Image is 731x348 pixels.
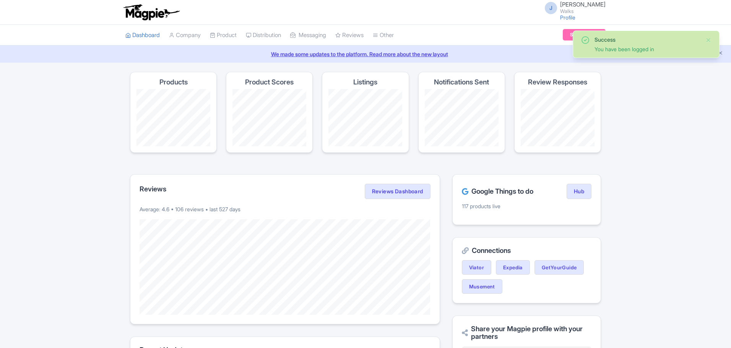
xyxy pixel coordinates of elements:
[353,78,377,86] h4: Listings
[462,279,502,294] a: Musement
[290,25,326,46] a: Messaging
[567,184,591,199] a: Hub
[462,325,591,340] h2: Share your Magpie profile with your partners
[159,78,188,86] h4: Products
[563,29,606,40] a: Subscription
[595,45,699,53] div: You have been logged in
[365,184,430,199] a: Reviews Dashboard
[335,25,364,46] a: Reviews
[246,25,281,46] a: Distribution
[169,25,201,46] a: Company
[595,36,699,44] div: Success
[140,185,166,193] h2: Reviews
[560,14,575,21] a: Profile
[210,25,237,46] a: Product
[140,205,430,213] p: Average: 4.6 • 106 reviews • last 527 days
[462,202,591,210] p: 117 products live
[560,9,606,14] small: Walks
[540,2,606,14] a: J [PERSON_NAME] Walks
[560,1,606,8] span: [PERSON_NAME]
[125,25,160,46] a: Dashboard
[462,188,533,195] h2: Google Things to do
[373,25,394,46] a: Other
[462,260,491,275] a: Viator
[534,260,584,275] a: GetYourGuide
[718,49,723,58] button: Close announcement
[545,2,557,14] span: J
[462,247,591,254] h2: Connections
[122,4,181,21] img: logo-ab69f6fb50320c5b225c76a69d11143b.png
[705,36,712,45] button: Close
[245,78,294,86] h4: Product Scores
[5,50,726,58] a: We made some updates to the platform. Read more about the new layout
[496,260,530,275] a: Expedia
[434,78,489,86] h4: Notifications Sent
[528,78,587,86] h4: Review Responses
